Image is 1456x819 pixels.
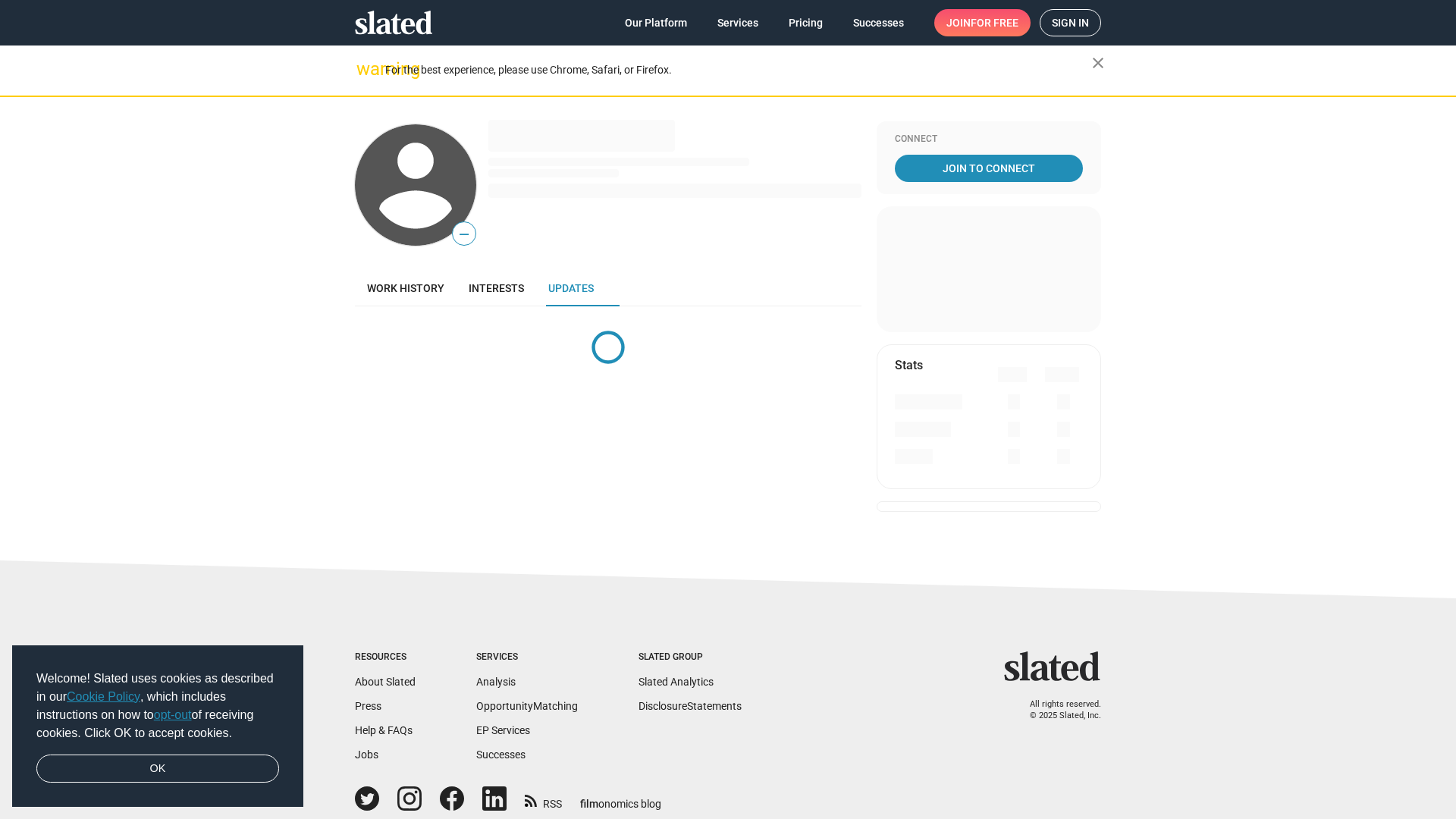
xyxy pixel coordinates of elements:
a: Updates [536,270,606,306]
a: opt-out [154,708,192,721]
a: Successes [476,748,526,761]
span: Pricing [789,9,823,36]
a: Work history [355,270,457,306]
a: Join To Connect [895,155,1083,182]
a: dismiss cookie message [36,755,279,783]
div: Connect [895,133,1083,146]
a: Press [355,700,381,712]
a: EP Services [476,724,530,736]
span: Services [717,9,758,36]
a: Services [705,9,770,36]
a: Help & FAQs [355,724,413,736]
span: Interests [469,282,524,294]
div: Slated Group [639,651,742,664]
a: Pricing [777,9,835,36]
a: Sign in [1040,9,1101,36]
div: Services [476,651,578,664]
span: Our Platform [625,9,687,36]
a: filmonomics blog [580,785,661,811]
span: — [453,224,475,244]
a: Joinfor free [934,9,1031,36]
span: Join To Connect [898,155,1080,182]
a: Successes [841,9,916,36]
span: Sign in [1052,10,1089,36]
mat-icon: warning [356,60,375,78]
div: For the best experience, please use Chrome, Safari, or Firefox. [385,60,1092,80]
a: Jobs [355,748,378,761]
a: About Slated [355,676,416,688]
span: Updates [548,282,594,294]
div: Resources [355,651,416,664]
span: for free [971,9,1018,36]
span: Join [946,9,1018,36]
a: RSS [525,788,562,811]
a: OpportunityMatching [476,700,578,712]
span: Work history [367,282,444,294]
a: DisclosureStatements [639,700,742,712]
a: Analysis [476,676,516,688]
a: Our Platform [613,9,699,36]
a: Cookie Policy [67,690,140,703]
a: Slated Analytics [639,676,714,688]
mat-icon: close [1089,54,1107,72]
div: cookieconsent [12,645,303,808]
a: Interests [457,270,536,306]
mat-card-title: Stats [895,357,923,373]
p: All rights reserved. © 2025 Slated, Inc. [1014,699,1101,721]
span: Successes [853,9,904,36]
span: film [580,798,598,810]
span: Welcome! Slated uses cookies as described in our , which includes instructions on how to of recei... [36,670,279,742]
